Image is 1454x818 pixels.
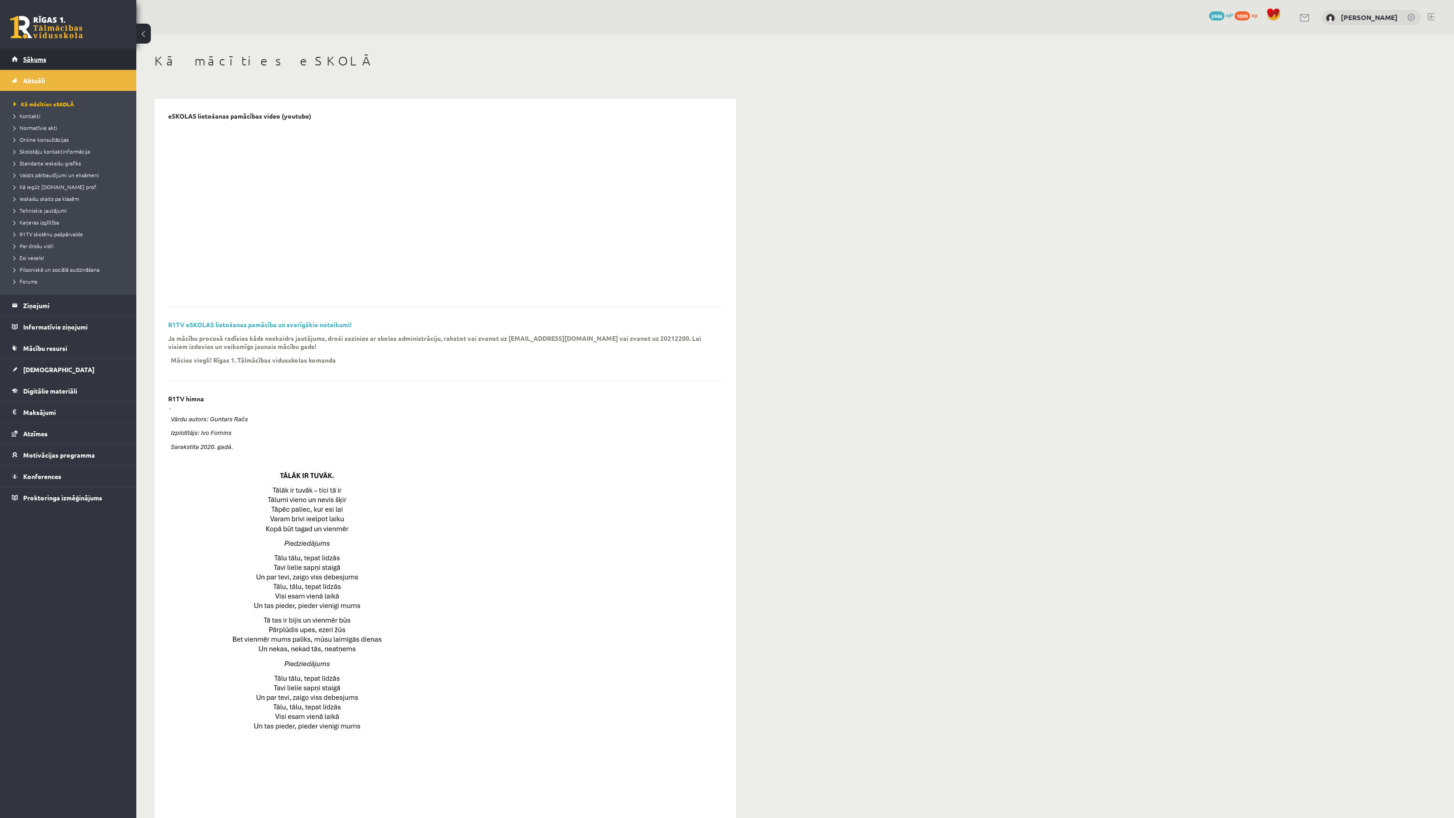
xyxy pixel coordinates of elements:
[168,395,204,403] p: R1TV himna
[12,49,125,70] a: Sākums
[23,295,125,316] legend: Ziņojumi
[14,278,37,285] span: Forums
[14,135,127,144] a: Online konsultācijas
[14,147,127,155] a: Skolotāju kontaktinformācija
[23,494,102,502] span: Proktoringa izmēģinājums
[14,136,69,143] span: Online konsultācijas
[14,195,79,202] span: Ieskaišu skaits pa klasēm
[23,472,61,480] span: Konferences
[14,124,127,132] a: Normatīvie akti
[12,487,125,508] a: Proktoringa izmēģinājums
[1209,11,1225,20] span: 2446
[23,55,46,63] span: Sākums
[12,402,125,423] a: Maksājumi
[14,218,127,226] a: Karjeras izglītība
[12,380,125,401] a: Digitālie materiāli
[14,183,96,190] span: Kā iegūt [DOMAIN_NAME] prof
[1235,11,1262,19] a: 1009 xp
[14,124,57,131] span: Normatīvie akti
[14,265,127,274] a: Pilsoniskā un sociālā audzināšana
[23,344,67,352] span: Mācību resursi
[14,183,127,191] a: Kā iegūt [DOMAIN_NAME] prof
[14,171,99,179] span: Valsts pārbaudījumi un eksāmeni
[1326,14,1335,23] img: Madara Dzidra Glīzde
[12,444,125,465] a: Motivācijas programma
[14,266,100,273] span: Pilsoniskā un sociālā audzināšana
[213,356,336,364] p: Rīgas 1. Tālmācības vidusskolas komanda
[23,402,125,423] legend: Maksājumi
[12,295,125,316] a: Ziņojumi
[12,70,125,91] a: Aktuāli
[12,338,125,359] a: Mācību resursi
[154,53,736,69] h1: Kā mācīties eSKOLĀ
[14,100,127,108] a: Kā mācīties eSKOLĀ
[14,254,127,262] a: Esi vesels!
[14,254,44,261] span: Esi vesels!
[14,242,127,250] a: Par drošu vidi!
[14,206,127,214] a: Tehniskie jautājumi
[23,76,45,85] span: Aktuāli
[168,112,311,120] p: eSKOLAS lietošanas pamācības video (youtube)
[14,195,127,203] a: Ieskaišu skaits pa klasēm
[1209,11,1233,19] a: 2446 mP
[12,316,125,337] a: Informatīvie ziņojumi
[14,112,127,120] a: Kontakti
[10,16,83,39] a: Rīgas 1. Tālmācības vidusskola
[14,230,127,238] a: R1TV skolēnu pašpārvalde
[14,277,127,285] a: Forums
[23,451,95,459] span: Motivācijas programma
[1341,13,1398,22] a: [PERSON_NAME]
[1251,11,1257,19] span: xp
[168,320,352,329] a: R1TV eSKOLAS lietošanas pamācība un svarīgākie noteikumi!
[14,159,127,167] a: Standarta ieskaišu grafiks
[23,387,77,395] span: Digitālie materiāli
[14,230,83,238] span: R1TV skolēnu pašpārvalde
[12,466,125,487] a: Konferences
[14,219,59,226] span: Karjeras izglītība
[14,112,40,120] span: Kontakti
[23,429,48,438] span: Atzīmes
[14,207,67,214] span: Tehniskie jautājumi
[14,148,90,155] span: Skolotāju kontaktinformācija
[171,356,212,364] p: Mācies viegli!
[14,171,127,179] a: Valsts pārbaudījumi un eksāmeni
[14,160,81,167] span: Standarta ieskaišu grafiks
[14,100,74,108] span: Kā mācīties eSKOLĀ
[12,359,125,380] a: [DEMOGRAPHIC_DATA]
[23,365,95,374] span: [DEMOGRAPHIC_DATA]
[23,316,125,337] legend: Informatīvie ziņojumi
[1235,11,1250,20] span: 1009
[1226,11,1233,19] span: mP
[12,423,125,444] a: Atzīmes
[14,242,54,249] span: Par drošu vidi!
[168,334,709,350] p: Ja mācību procesā radīsies kāds neskaidrs jautājums, droši sazinies ar skolas administrāciju, rak...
